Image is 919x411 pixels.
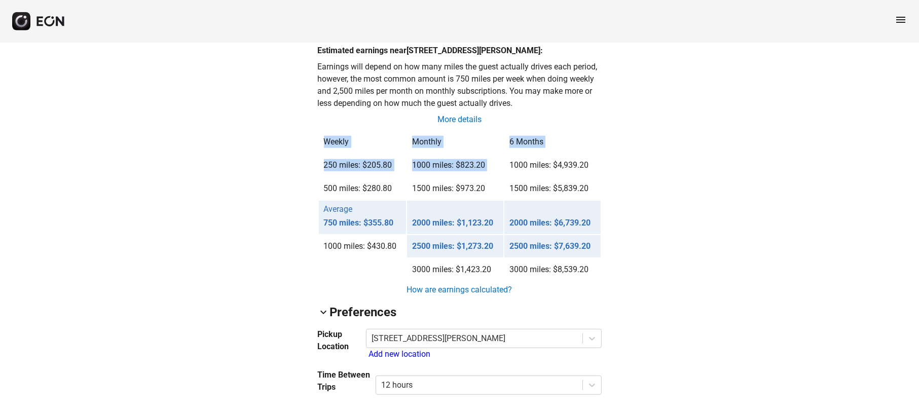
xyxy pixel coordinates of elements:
[504,177,601,200] td: 1500 miles: $5,839.20
[504,235,601,257] td: 2500 miles: $7,639.20
[504,154,601,176] td: 1000 miles: $4,939.20
[369,348,602,360] div: Add new location
[436,114,483,126] a: More details
[318,61,602,109] p: Earnings will depend on how many miles the guest actually drives each period, however, the most c...
[324,217,401,229] p: 750 miles: $355.80
[407,177,503,200] td: 1500 miles: $973.20
[319,235,407,257] td: 1000 miles: $430.80
[407,154,503,176] td: 1000 miles: $823.20
[406,284,513,296] a: How are earnings calculated?
[407,235,503,257] td: 2500 miles: $1,273.20
[319,177,407,200] td: 500 miles: $280.80
[319,154,407,176] td: 250 miles: $205.80
[318,45,602,57] p: Estimated earnings near [STREET_ADDRESS][PERSON_NAME]:
[318,328,366,353] h3: Pickup Location
[895,14,907,26] span: menu
[412,217,498,229] p: 2000 miles: $1,123.20
[318,306,330,318] span: keyboard_arrow_down
[318,369,376,393] h3: Time Between Trips
[319,131,407,153] th: Weekly
[407,131,503,153] th: Monthly
[330,304,397,320] h2: Preferences
[324,203,353,215] p: Average
[504,131,601,153] th: 6 Months
[509,217,596,229] p: 2000 miles: $6,739.20
[504,258,601,281] td: 3000 miles: $8,539.20
[407,258,503,281] td: 3000 miles: $1,423.20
